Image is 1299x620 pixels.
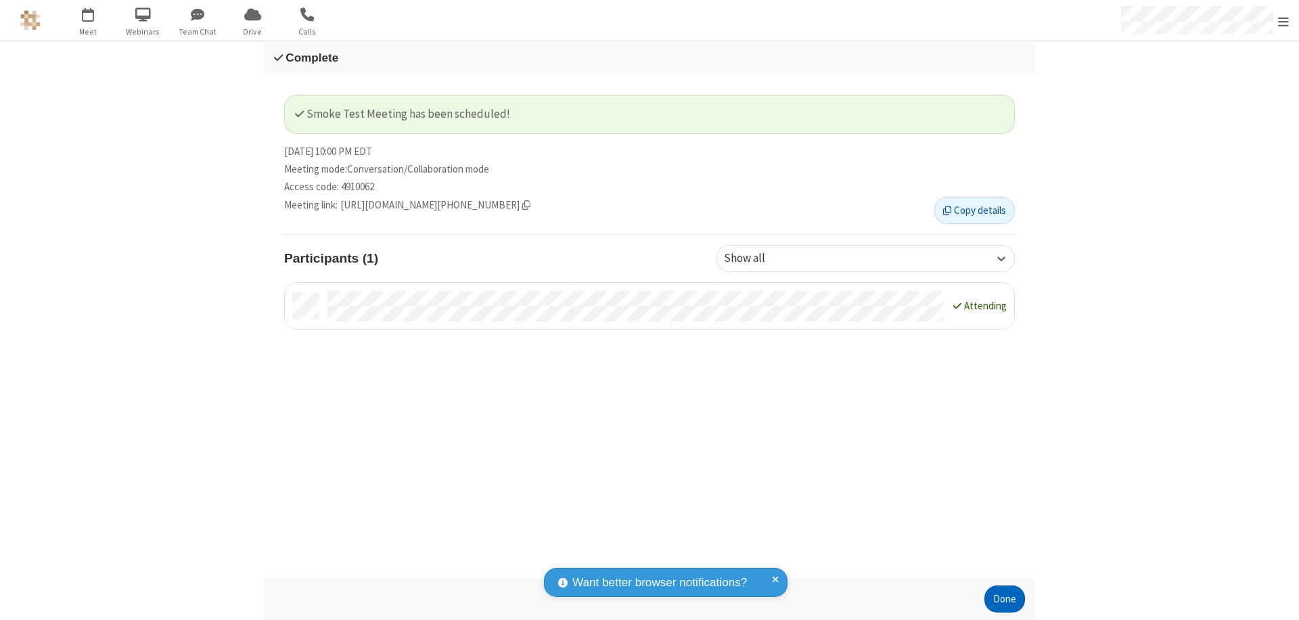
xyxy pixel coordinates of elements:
[118,26,168,38] span: Webinars
[173,26,223,38] span: Team Chat
[284,179,1015,195] li: Access code: 4910062
[284,144,372,160] span: [DATE] 10:00 PM EDT
[724,250,788,267] div: Show all
[20,10,41,30] img: QA Selenium DO NOT DELETE OR CHANGE
[984,585,1025,613] button: Done
[284,162,1015,177] li: Meeting mode : Conversation/Collaboration mode
[284,245,706,271] h4: Participants (1)
[282,26,333,38] span: Calls
[964,299,1007,312] span: Attending
[295,106,510,121] span: Smoke Test Meeting has been scheduled!
[340,198,530,213] span: Copy meeting link
[572,574,747,592] span: Want better browser notifications?
[63,26,114,38] span: Meet
[274,51,1025,64] h3: Complete
[284,198,338,213] span: Meeting link :
[227,26,278,38] span: Drive
[934,197,1015,224] button: Copy details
